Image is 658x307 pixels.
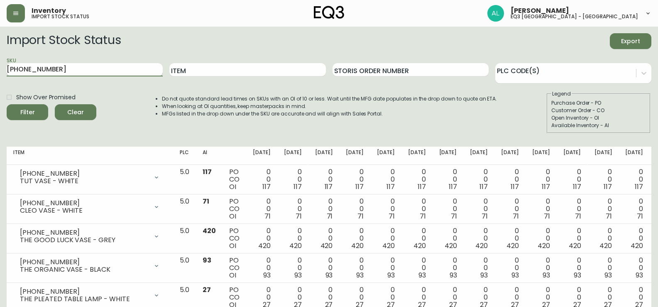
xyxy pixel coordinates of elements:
[196,147,223,165] th: AI
[470,227,488,250] div: 0 0
[636,270,643,280] span: 93
[470,257,488,279] div: 0 0
[573,182,581,192] span: 117
[173,253,196,283] td: 5.0
[439,198,457,220] div: 0 0
[604,182,612,192] span: 117
[7,33,121,49] h2: Import Stock Status
[569,241,581,251] span: 420
[511,182,519,192] span: 117
[501,198,519,220] div: 0 0
[408,168,426,191] div: 0 0
[619,147,650,165] th: [DATE]
[315,227,333,250] div: 0 0
[387,270,395,280] span: 93
[637,211,643,221] span: 71
[501,168,519,191] div: 0 0
[563,198,581,220] div: 0 0
[284,168,302,191] div: 0 0
[532,257,550,279] div: 0 0
[377,198,395,220] div: 0 0
[284,227,302,250] div: 0 0
[532,198,550,220] div: 0 0
[501,257,519,279] div: 0 0
[513,211,519,221] span: 71
[635,182,643,192] span: 117
[542,182,550,192] span: 117
[408,257,426,279] div: 0 0
[162,110,497,118] li: MFGs listed in the drop down under the SKU are accurate and will align with Sales Portal.
[229,270,236,280] span: OI
[544,211,550,221] span: 71
[588,147,619,165] th: [DATE]
[408,198,426,220] div: 0 0
[264,211,271,221] span: 71
[294,270,302,280] span: 93
[532,168,550,191] div: 0 0
[382,241,395,251] span: 420
[526,147,557,165] th: [DATE]
[294,182,302,192] span: 117
[563,257,581,279] div: 0 0
[625,227,643,250] div: 0 0
[308,147,340,165] th: [DATE]
[482,211,488,221] span: 71
[346,227,364,250] div: 0 0
[420,211,426,221] span: 71
[253,257,271,279] div: 0 0
[229,198,240,220] div: PO CO
[356,270,364,280] span: 93
[449,182,457,192] span: 117
[494,147,526,165] th: [DATE]
[439,257,457,279] div: 0 0
[631,241,643,251] span: 420
[377,257,395,279] div: 0 0
[203,196,209,206] span: 71
[173,194,196,224] td: 5.0
[594,227,612,250] div: 0 0
[253,168,271,191] div: 0 0
[203,167,212,177] span: 117
[551,107,646,114] div: Customer Order - CO
[258,241,271,251] span: 420
[346,198,364,220] div: 0 0
[277,147,308,165] th: [DATE]
[451,211,457,221] span: 71
[355,182,364,192] span: 117
[470,198,488,220] div: 0 0
[314,6,345,19] img: logo
[445,241,457,251] span: 420
[413,241,426,251] span: 420
[357,211,364,221] span: 71
[511,270,519,280] span: 93
[479,182,488,192] span: 117
[20,236,148,244] div: THE GOOD LUCK VASE - GREY
[439,168,457,191] div: 0 0
[599,241,612,251] span: 420
[20,229,148,236] div: [PHONE_NUMBER]
[20,170,148,177] div: [PHONE_NUMBER]
[501,227,519,250] div: 0 0
[20,288,148,295] div: [PHONE_NUMBER]
[351,241,364,251] span: 420
[229,257,240,279] div: PO CO
[229,241,236,251] span: OI
[532,227,550,250] div: 0 0
[203,285,211,295] span: 27
[574,270,581,280] span: 93
[463,147,494,165] th: [DATE]
[20,258,148,266] div: [PHONE_NUMBER]
[20,207,148,214] div: CLEO VASE - WHITE
[377,168,395,191] div: 0 0
[203,255,211,265] span: 93
[418,270,426,280] span: 93
[401,147,433,165] th: [DATE]
[173,147,196,165] th: PLC
[511,14,638,19] h5: eq3 [GEOGRAPHIC_DATA] - [GEOGRAPHIC_DATA]
[20,107,35,118] div: Filter
[551,99,646,107] div: Purchase Order - PO
[575,211,581,221] span: 71
[346,257,364,279] div: 0 0
[325,270,333,280] span: 93
[625,198,643,220] div: 0 0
